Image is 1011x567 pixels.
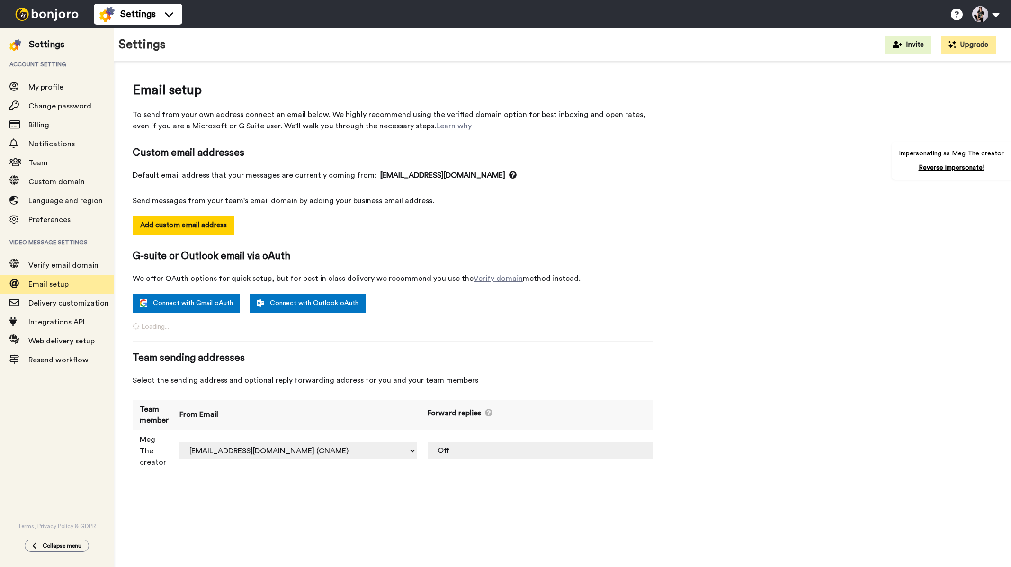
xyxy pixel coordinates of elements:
span: Team sending addresses [133,351,653,365]
a: Learn why [436,122,472,130]
td: Meg The creator [133,430,172,472]
th: From Email [172,400,421,430]
div: Settings [29,38,64,51]
img: settings-colored.svg [9,39,21,51]
span: Change password [28,102,91,110]
img: outlook-white.svg [257,299,264,307]
span: Custom domain [28,178,85,186]
img: google.svg [140,299,147,307]
span: To send from your own address connect an email below. We highly recommend using the verified doma... [133,109,653,132]
a: Connect with Outlook oAuth [250,294,366,313]
span: Loading... [133,322,653,332]
button: Add custom email address [133,216,234,235]
span: Settings [120,8,156,21]
span: Email setup [133,81,653,99]
span: Preferences [28,216,71,224]
span: We offer OAuth options for quick setup, but for best in class delivery we recommend you use the m... [133,273,653,284]
th: Team member [133,400,172,430]
span: Web delivery setup [28,337,95,345]
p: Impersonating as Meg The creator [899,149,1004,158]
button: Collapse menu [25,540,89,552]
span: My profile [28,83,63,91]
span: Integrations API [28,318,85,326]
span: [EMAIL_ADDRESS][DOMAIN_NAME] [380,170,517,181]
span: Verify email domain [28,261,98,269]
span: Email setup [28,280,69,288]
span: Collapse menu [43,542,81,549]
img: settings-colored.svg [99,7,115,22]
span: Billing [28,121,49,129]
button: Invite [885,36,931,54]
a: Reverse impersonate! [919,164,984,171]
span: Custom email addresses [133,146,653,160]
img: bj-logo-header-white.svg [11,8,82,21]
span: Default email address that your messages are currently coming from: [133,170,653,181]
span: Select the sending address and optional reply forwarding address for you and your team members [133,375,653,386]
a: Verify domain [474,275,523,282]
span: Team [28,159,48,167]
span: G-suite or Outlook email via oAuth [133,249,653,263]
span: Delivery customization [28,299,109,307]
h1: Settings [118,38,166,52]
span: Language and region [28,197,103,205]
button: Upgrade [941,36,996,54]
span: Resend workflow [28,356,89,364]
a: Connect with Gmail oAuth [133,294,240,313]
span: Send messages from your team's email domain by adding your business email address. [133,195,653,207]
span: Notifications [28,140,75,148]
span: Forward replies [428,408,481,419]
